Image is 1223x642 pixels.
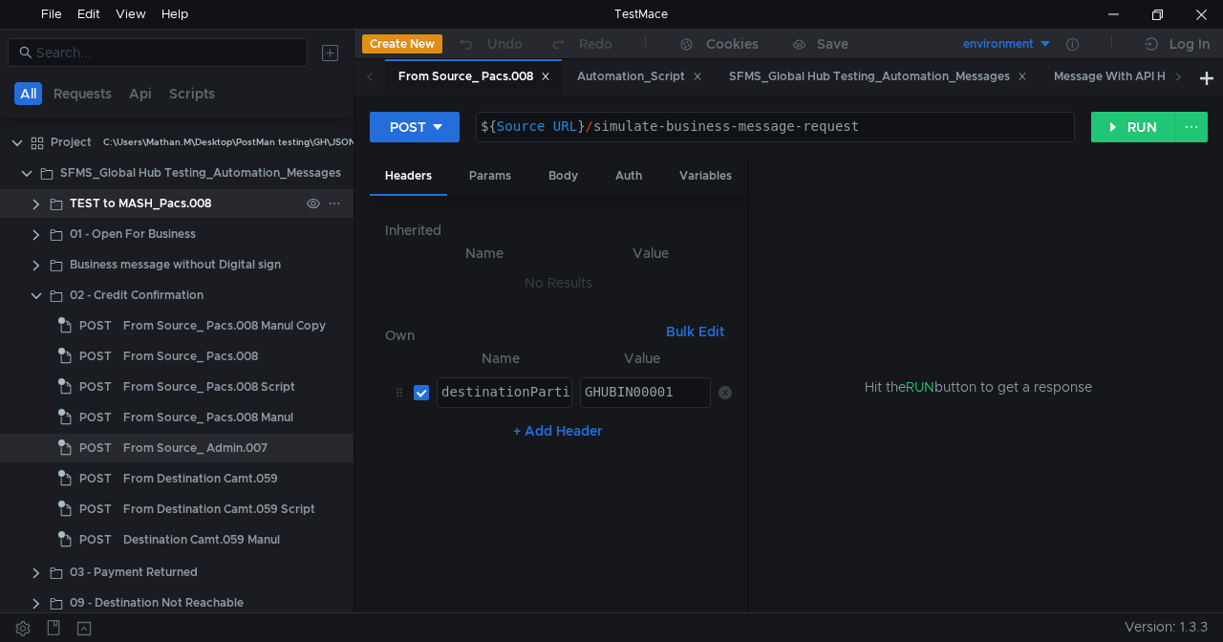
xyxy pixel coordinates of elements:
div: Headers [370,159,447,196]
div: Variables [664,159,747,194]
button: Redo [536,30,626,58]
th: Value [572,347,711,370]
div: Body [533,159,593,194]
button: All [14,82,42,105]
div: From Source_ Pacs.008 [123,342,258,371]
div: From Source_ Admin.007 [123,434,268,462]
button: + Add Header [505,419,611,442]
div: From Source_ Pacs.008 Manul Copy [123,311,326,340]
span: Hit the button to get a response [865,376,1092,397]
button: Scripts [163,82,221,105]
nz-embed-empty: No Results [525,274,592,291]
div: Auth [600,159,657,194]
button: Create New [362,34,442,53]
span: POST [79,525,112,554]
span: POST [79,311,112,340]
span: POST [79,373,112,401]
div: Automation_Script [577,67,702,87]
h6: Inherited [385,219,732,242]
div: Destination Camt.059 Manul [123,525,280,554]
input: Search... [36,42,296,63]
span: POST [79,464,112,493]
div: Save [817,37,848,51]
button: POST [370,112,460,142]
div: From Destination Camt.059 [123,464,278,493]
div: Message With API Header [1054,67,1215,87]
div: POST [390,117,426,138]
th: Name [400,242,569,265]
th: Name [429,347,572,370]
div: 02 - Credit Confirmation [70,281,204,310]
button: Requests [48,82,118,105]
span: RUN [906,378,934,396]
div: 09 - Destination Not Reachable [70,588,244,617]
button: Bulk Edit [658,320,732,343]
button: Undo [442,30,536,58]
div: Redo [579,32,612,55]
div: Params [454,159,526,194]
span: POST [79,495,112,524]
div: 03 - Payment Returned [70,558,198,587]
button: Api [123,82,158,105]
div: Undo [487,32,523,55]
div: From Source_ Pacs.008 Manul [123,403,293,432]
div: 01 - Open For Business [70,220,196,248]
div: From Destination Camt.059 Script [123,495,315,524]
div: From Source_ Pacs.008 Script [123,373,295,401]
button: environment [920,29,1053,59]
div: From Source_ Pacs.008 [398,67,550,87]
div: Project [51,128,92,157]
span: POST [79,434,112,462]
span: Version: 1.3.3 [1125,613,1208,641]
span: POST [79,342,112,371]
div: SFMS_Global Hub Testing_Automation_Messages [729,67,1027,87]
button: RUN [1091,112,1176,142]
div: Business message without Digital sign [70,250,281,279]
div: SFMS_Global Hub Testing_Automation_Messages [60,159,341,187]
div: TEST to MASH_Pacs.008 [70,189,211,218]
div: environment [963,35,1034,53]
h6: Own [385,324,658,347]
th: Value [569,242,732,265]
div: Cookies [706,32,759,55]
span: POST [79,403,112,432]
div: Log In [1169,32,1210,55]
div: C:\Users\Mathan.M\Desktop\PostMan testing\GH\JSON File\TestMace\Project [103,128,457,157]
